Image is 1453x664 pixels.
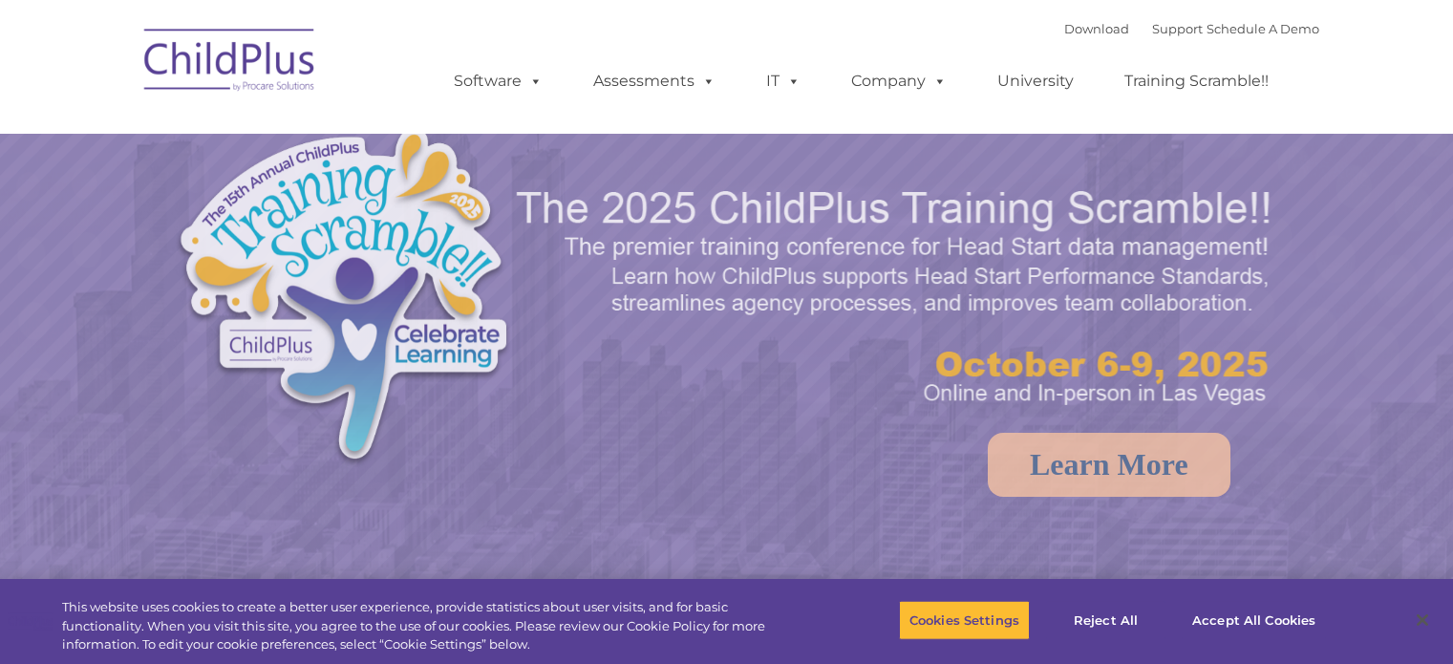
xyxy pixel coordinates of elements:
a: Company [832,62,966,100]
a: Training Scramble!! [1105,62,1288,100]
button: Cookies Settings [899,600,1030,640]
button: Close [1401,599,1443,641]
a: Schedule A Demo [1207,21,1319,36]
a: IT [747,62,820,100]
a: Learn More [988,433,1230,497]
a: Software [435,62,562,100]
font: | [1064,21,1319,36]
a: University [978,62,1093,100]
a: Download [1064,21,1129,36]
div: This website uses cookies to create a better user experience, provide statistics about user visit... [62,598,800,654]
a: Support [1152,21,1203,36]
button: Accept All Cookies [1182,600,1326,640]
img: ChildPlus by Procare Solutions [135,15,326,111]
button: Reject All [1046,600,1165,640]
a: Assessments [574,62,735,100]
